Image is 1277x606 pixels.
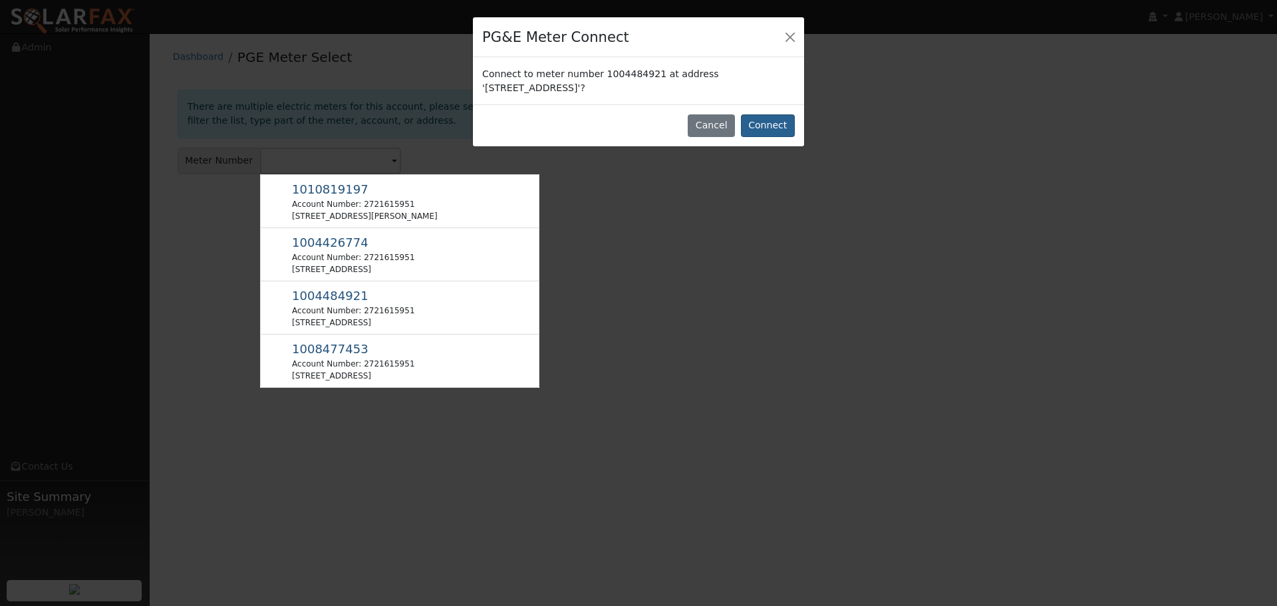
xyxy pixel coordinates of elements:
div: [STREET_ADDRESS][PERSON_NAME] [292,210,438,222]
div: Connect to meter number 1004484921 at address '[STREET_ADDRESS]'? [473,57,804,104]
div: Account Number: 2721615951 [292,305,414,317]
span: 1004426774 [292,235,368,249]
h4: PG&E Meter Connect [482,27,629,48]
span: 1004484921 [292,289,368,303]
div: Account Number: 2721615951 [292,198,438,210]
span: 1008477453 [292,342,368,356]
button: Close [781,27,799,46]
div: [STREET_ADDRESS] [292,263,414,275]
span: Usage Point: 5990032100 [292,345,368,355]
div: Account Number: 2721615951 [292,251,414,263]
div: [STREET_ADDRESS] [292,317,414,329]
button: Connect [741,114,795,137]
div: [STREET_ADDRESS] [292,370,414,382]
span: Usage Point: 0041248148 [292,185,368,196]
span: Usage Point: 7509142266 [292,291,368,302]
button: Cancel [688,114,735,137]
div: Account Number: 2721615951 [292,358,414,370]
span: Usage Point: 1258448569 [292,238,368,249]
span: 1010819197 [292,182,368,196]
